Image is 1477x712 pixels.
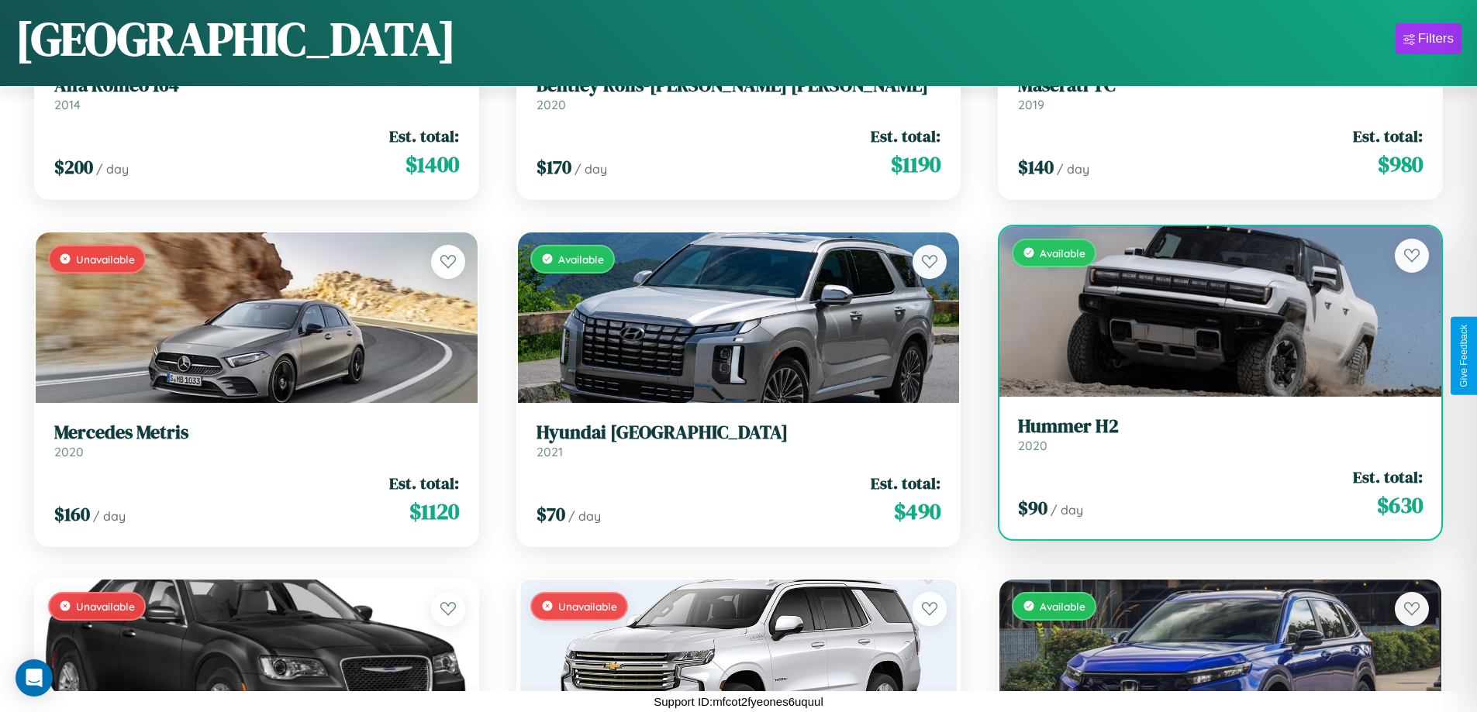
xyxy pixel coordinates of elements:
[1040,246,1085,260] span: Available
[54,421,459,444] h3: Mercedes Metris
[537,444,563,459] span: 2021
[558,253,604,266] span: Available
[1018,438,1047,453] span: 2020
[1040,600,1085,613] span: Available
[54,74,459,97] h3: Alfa Romeo 164
[1018,415,1423,453] a: Hummer H22020
[1378,149,1423,180] span: $ 980
[16,7,456,71] h1: [GEOGRAPHIC_DATA]
[93,508,126,524] span: / day
[1018,154,1054,180] span: $ 140
[1018,97,1044,112] span: 2019
[1353,125,1423,147] span: Est. total:
[1018,415,1423,438] h3: Hummer H2
[54,154,93,180] span: $ 200
[1396,23,1461,54] button: Filters
[1377,490,1423,521] span: $ 630
[16,659,53,697] div: Open Intercom Messenger
[76,600,135,613] span: Unavailable
[537,154,571,180] span: $ 170
[1353,466,1423,488] span: Est. total:
[537,74,941,97] h3: Bentley Rolls-[PERSON_NAME] [PERSON_NAME]
[409,496,459,527] span: $ 1120
[1458,325,1469,387] div: Give Feedback
[1418,31,1454,46] div: Filters
[568,508,601,524] span: / day
[537,501,565,527] span: $ 70
[54,501,90,527] span: $ 160
[537,421,941,444] h3: Hyundai [GEOGRAPHIC_DATA]
[537,421,941,459] a: Hyundai [GEOGRAPHIC_DATA]2021
[575,161,607,177] span: / day
[54,97,81,112] span: 2014
[54,444,84,459] span: 2020
[871,472,940,494] span: Est. total:
[405,149,459,180] span: $ 1400
[654,691,823,712] p: Support ID: mfcot2fyeones6uquul
[1051,502,1083,518] span: / day
[1057,161,1089,177] span: / day
[389,472,459,494] span: Est. total:
[54,421,459,459] a: Mercedes Metris2020
[54,74,459,112] a: Alfa Romeo 1642014
[1018,74,1423,97] h3: Maserati TC
[537,74,941,112] a: Bentley Rolls-[PERSON_NAME] [PERSON_NAME]2020
[558,600,617,613] span: Unavailable
[537,97,566,112] span: 2020
[871,125,940,147] span: Est. total:
[1018,74,1423,112] a: Maserati TC2019
[894,496,940,527] span: $ 490
[891,149,940,180] span: $ 1190
[96,161,129,177] span: / day
[1018,495,1047,521] span: $ 90
[389,125,459,147] span: Est. total:
[76,253,135,266] span: Unavailable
